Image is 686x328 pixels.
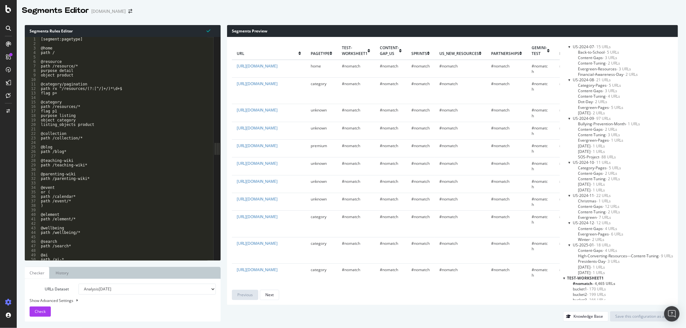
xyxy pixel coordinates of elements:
div: v 4.0.25 [18,10,32,15]
span: - 18 URLs [594,242,611,248]
a: [URL][DOMAIN_NAME] [237,125,278,131]
span: #nomatch [491,179,509,184]
div: 5 [25,55,40,59]
span: #nomatch [532,267,548,278]
span: #nomatch [559,214,578,219]
span: #nomatch [342,107,360,113]
span: unknown [311,107,327,113]
span: Click to filter sprints on US-2024-07/Content-Tuning [578,60,620,66]
span: #nomatch [491,107,509,113]
span: test-worksheet1 [342,45,368,56]
span: Click to filter sprints on US-2024-09/Content-Tuning [578,132,620,137]
span: #nomatch [380,267,398,272]
span: - 1 URLs [590,182,605,187]
span: - 21 URLs [594,77,611,83]
div: Open Intercom Messenger [664,306,680,322]
span: #nomatch [380,161,398,166]
span: Click to filter sprints on US-2024-10/Election-Day [578,187,605,193]
span: - 5 URLs [607,83,621,88]
span: #nomatch [439,125,458,131]
span: #nomatch [491,214,509,219]
span: #nomatch [439,81,458,86]
span: - 2 URLs [590,237,604,242]
span: #nomatch [380,63,398,69]
div: 12 [25,86,40,91]
span: Click to filter sprints on US-2024-12/Winter [578,237,604,242]
span: Click to filter sprints on US-2024-10/Day-of-the-Dead [578,182,605,187]
span: #nomatch [491,267,509,272]
span: - 1 URLs [590,143,605,149]
span: #nomatch [380,241,398,246]
span: #nomatch [411,267,430,272]
div: 41 [25,217,40,221]
div: 4 [25,50,40,55]
button: Save this configuration as active [610,311,678,322]
span: #nomatch [559,267,578,272]
span: Click to filter sprints on US-2024-12 and its children [573,220,611,226]
span: - 1 URLs [590,149,605,154]
span: - 97 URLs [594,116,611,121]
span: - 2 URLs [606,176,620,182]
span: category [311,214,326,219]
div: 38 [25,203,40,208]
div: Show Advanced Settings [25,298,211,303]
span: - 4 URLs [603,226,617,231]
div: 32 [25,176,40,181]
div: 42 [25,221,40,226]
span: Click to filter sprints on US-2025-01 and its children [573,242,611,248]
span: - 1 URLs [596,198,611,204]
span: - 2 URLs [593,99,607,104]
span: - 15 URLs [594,44,611,49]
div: 43 [25,226,40,230]
span: #nomatch [411,143,430,148]
span: #nomatch [439,161,458,166]
span: - 3 URLs [603,88,617,93]
div: Keywords by Traffic [72,38,106,42]
span: #nomatch [411,107,430,113]
div: 28 [25,158,40,163]
span: Click to filter sprints on US-2024-11/Content-Tuning [578,209,620,215]
span: #nomatch [411,161,430,166]
span: - 3 URLs [603,55,617,60]
span: - 9 URLs [659,253,673,259]
span: Click to filter sprints on US-2024-11 and its children [573,193,611,198]
span: Click to filter sprints on US-2024-10/Content-Tuning [578,176,620,182]
div: 27 [25,154,40,158]
span: #nomatch [439,196,458,202]
span: Click to filter sprints on US-2024-12/Evergreen-Pages [578,231,623,237]
span: test-worksheet1 [567,275,604,281]
span: Click to filter sprints on US-2024-10/Category-Pages [578,165,621,171]
span: Click to filter sprints on US-2024-11/Content-Gaps [578,204,619,209]
span: unknown [311,196,327,202]
span: Click to filter sprints on US-2025-01/Ramadan [578,264,605,270]
span: #nomatch [342,125,360,131]
span: #nomatch [411,81,430,86]
span: - 22 URLs [594,193,611,198]
span: #nomatch [439,241,458,246]
span: - 5 URLs [609,105,623,110]
div: 46 [25,239,40,244]
span: #nomatch [342,179,360,184]
span: Click to filter sprints on US-2024-07/Evergreen-Resources [578,66,631,72]
div: 47 [25,244,40,248]
span: #nomatch [559,107,578,113]
span: #nomatch [491,241,509,246]
div: 19 [25,118,40,122]
span: #nomatch [380,143,398,148]
div: 14 [25,95,40,100]
div: 35 [25,190,40,194]
div: 6 [25,59,40,64]
span: - 1 URLs [590,187,605,193]
div: 11 [25,82,40,86]
span: #nomatch [342,267,360,272]
span: #nomatch [411,241,430,246]
span: Click to filter sprints on US-2024-08/Content-Gaps [578,88,617,93]
div: Domain Overview [26,38,58,42]
a: [URL][DOMAIN_NAME] [237,161,278,166]
div: 22 [25,131,40,136]
span: - 3 URLs [617,66,631,72]
div: 7 [25,64,40,68]
span: #nomatch [342,143,360,148]
span: Click to filter sprints on US-2024-07 and its children [573,44,611,49]
span: #nomatch [491,161,509,166]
